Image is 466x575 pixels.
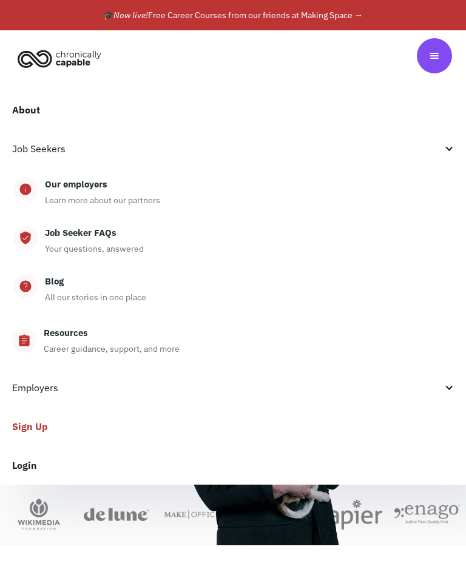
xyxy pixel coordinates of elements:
[44,341,180,356] div: Career guidance, support, and more
[18,334,31,348] div: assignment
[103,8,363,22] div: 🎓 Free Career Courses from our friends at Making Space →
[45,177,107,192] div: Our employers
[19,279,32,294] div: help_center
[12,141,442,156] div: Job Seekers
[45,241,144,256] div: Your questions, answered
[44,326,88,340] div: Resources
[45,274,64,289] div: Blog
[14,45,110,72] a: home
[19,182,32,197] div: info
[14,45,105,72] img: Chronically Capable logo
[45,193,160,207] div: Learn more about our partners
[417,38,452,73] div: menu
[113,10,148,21] em: Now live!
[19,230,32,245] div: verified_user
[45,290,146,304] div: All our stories in one place
[45,226,116,240] div: Job Seeker FAQs
[12,380,442,395] div: Employers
